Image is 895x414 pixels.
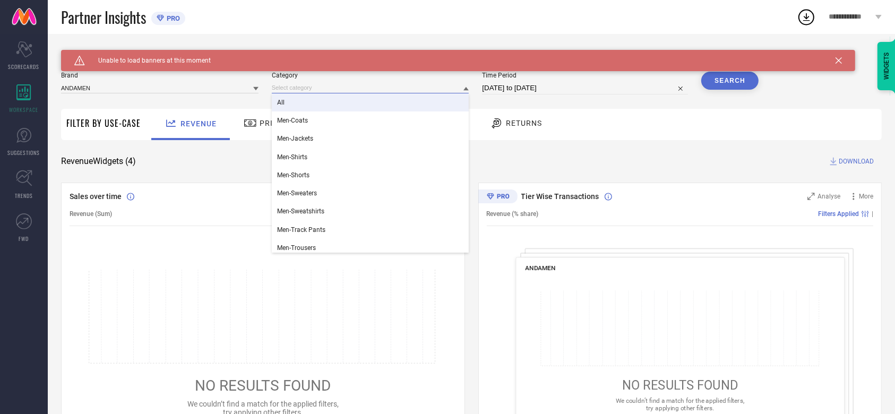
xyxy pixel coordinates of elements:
span: Revenue (Sum) [70,210,112,218]
span: Unable to load banners at this moment [85,57,211,64]
span: Men-Sweaters [277,189,317,197]
span: All [277,99,285,106]
span: Men-Jackets [277,135,313,142]
span: Tier Wise Transactions [521,192,599,201]
div: All [272,93,469,111]
span: Men-Shirts [277,153,307,161]
div: Men-Sweaters [272,184,469,202]
span: Men-Shorts [277,171,309,179]
span: WORKSPACE [10,106,39,114]
span: ANDAMEN [525,264,555,272]
button: Search [701,72,759,90]
span: Men-Coats [277,117,308,124]
span: Analyse [817,193,840,200]
span: SYSTEM WORKSPACE [61,50,135,58]
div: Men-Trousers [272,239,469,257]
span: Category [272,72,469,79]
div: Men-Sweatshirts [272,202,469,220]
div: Open download list [797,7,816,27]
span: SCORECARDS [8,63,40,71]
span: Men-Track Pants [277,226,325,234]
span: Brand [61,72,259,79]
div: Men-Jackets [272,130,469,148]
span: TRENDS [15,192,33,200]
div: Premium [478,189,518,205]
span: Pricing [260,119,292,127]
span: Partner Insights [61,6,146,28]
div: Men-Track Pants [272,221,469,239]
span: Filter By Use-Case [66,117,141,130]
span: We couldn’t find a match for the applied filters, try applying other filters. [616,397,744,411]
div: Men-Shirts [272,148,469,166]
span: PRO [164,14,180,22]
span: Men-Sweatshirts [277,208,324,215]
span: Time Period [482,72,688,79]
div: Men-Coats [272,111,469,130]
span: Men-Trousers [277,244,316,252]
span: | [872,210,873,218]
span: Revenue Widgets ( 4 ) [61,156,136,167]
span: More [859,193,873,200]
span: FWD [19,235,29,243]
span: Filters Applied [818,210,859,218]
span: Sales over time [70,192,122,201]
span: Revenue [180,119,217,128]
svg: Zoom [807,193,815,200]
span: DOWNLOAD [839,156,874,167]
input: Select category [272,82,469,93]
div: Men-Shorts [272,166,469,184]
input: Select time period [482,82,688,94]
span: Returns [506,119,542,127]
span: Revenue (% share) [487,210,539,218]
span: SUGGESTIONS [8,149,40,157]
span: NO RESULTS FOUND [195,377,331,394]
span: NO RESULTS FOUND [622,377,738,392]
